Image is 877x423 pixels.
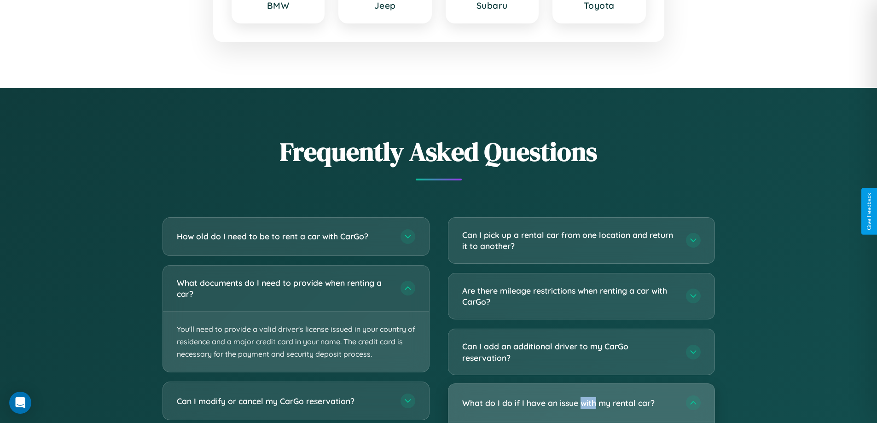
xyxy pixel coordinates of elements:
[177,231,391,242] h3: How old do I need to be to rent a car with CarGo?
[462,341,677,363] h3: Can I add an additional driver to my CarGo reservation?
[9,392,31,414] div: Open Intercom Messenger
[462,229,677,252] h3: Can I pick up a rental car from one location and return it to another?
[163,312,429,372] p: You'll need to provide a valid driver's license issued in your country of residence and a major c...
[163,134,715,169] h2: Frequently Asked Questions
[177,277,391,300] h3: What documents do I need to provide when renting a car?
[462,397,677,409] h3: What do I do if I have an issue with my rental car?
[866,193,872,230] div: Give Feedback
[462,285,677,307] h3: Are there mileage restrictions when renting a car with CarGo?
[177,395,391,407] h3: Can I modify or cancel my CarGo reservation?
